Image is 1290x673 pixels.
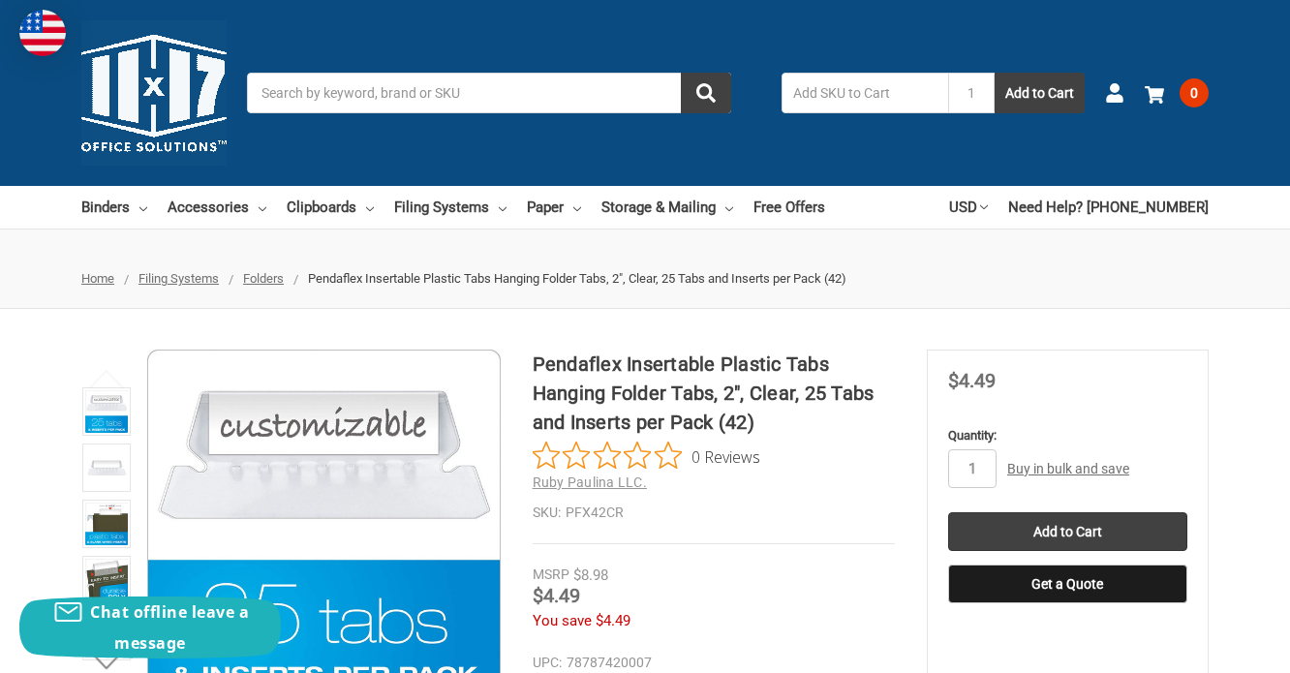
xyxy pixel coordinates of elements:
img: Pendaflex Insertable Plastic Tabs Hanging Folder Tabs, 2", Clear, 25 Tabs and Inserts per Pack (42) [85,446,128,489]
span: $4.49 [533,584,580,607]
button: Chat offline leave a message [19,597,281,658]
div: MSRP [533,565,569,585]
span: You save [533,612,592,629]
a: Buy in bulk and save [1007,461,1129,476]
button: Get a Quote [948,565,1187,603]
a: Accessories [168,186,266,229]
button: Rated 0 out of 5 stars from 0 reviews. Jump to reviews. [533,442,760,471]
dt: UPC: [533,653,562,673]
img: Pendaflex Insertable Plastic Tabs Hanging Folder Tabs, 2", Clear, 25 Tabs and Inserts per Pack (42) [85,390,128,433]
input: Add SKU to Cart [782,73,948,113]
a: Filing Systems [138,271,219,286]
span: 0 Reviews [691,442,760,471]
span: $4.49 [596,612,630,629]
dd: 78787420007 [533,653,886,673]
span: Pendaflex Insertable Plastic Tabs Hanging Folder Tabs, 2", Clear, 25 Tabs and Inserts per Pack (42) [308,271,846,286]
span: $4.49 [948,369,996,392]
a: Binders [81,186,147,229]
span: 0 [1180,78,1209,107]
a: USD [949,186,988,229]
img: duty and tax information for United States [19,10,66,56]
a: Filing Systems [394,186,507,229]
a: Clipboards [287,186,374,229]
img: Pendaflex Insertable Plastic Tabs Hanging Folder Tabs, 2", Clear, 25 Tabs and Inserts per Pack (42) [85,559,128,601]
img: Pendaflex Insertable Plastic Tabs Hanging Folder Tabs, 2", Clear, 25 Tabs and Inserts per Pack (42) [85,503,128,545]
a: Paper [527,186,581,229]
button: Add to Cart [995,73,1085,113]
img: 11x17.com [81,20,227,166]
a: Folders [243,271,284,286]
dt: SKU: [533,503,561,523]
a: Home [81,271,114,286]
a: Free Offers [753,186,825,229]
button: Previous [77,359,137,398]
input: Search by keyword, brand or SKU [247,73,731,113]
a: Ruby Paulina LLC. [533,474,647,490]
h1: Pendaflex Insertable Plastic Tabs Hanging Folder Tabs, 2", Clear, 25 Tabs and Inserts per Pack (42) [533,350,895,437]
input: Add to Cart [948,512,1187,551]
span: Chat offline leave a message [90,601,249,654]
a: Need Help? [PHONE_NUMBER] [1008,186,1209,229]
a: Storage & Mailing [601,186,733,229]
dd: PFX42CR [533,503,895,523]
label: Quantity: [948,426,1187,445]
a: 0 [1145,68,1209,118]
span: $8.98 [573,566,608,584]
